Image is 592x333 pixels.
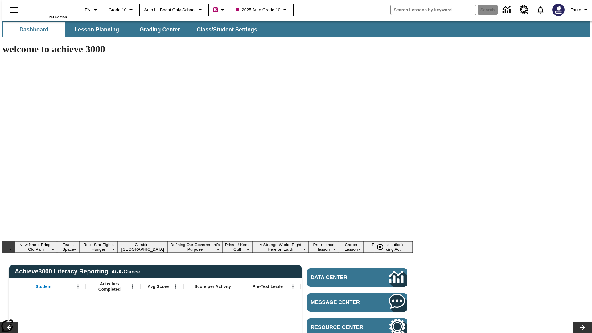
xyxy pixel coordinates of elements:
[339,241,364,253] button: Slide 9 Career Lesson
[27,3,67,15] a: Home
[2,22,263,37] div: SubNavbar
[233,4,291,15] button: Class: 2025 Auto Grade 10, Select your class
[516,2,532,18] a: Resource Center, Will open in new tab
[49,15,67,19] span: NJ Edition
[549,2,568,18] button: Select a new avatar
[311,274,368,281] span: Data Center
[253,284,283,289] span: Pre-Test Lexile
[73,282,83,291] button: Open Menu
[106,4,137,15] button: Grade: Grade 10, Select a grade
[79,241,118,253] button: Slide 3 Rock Star Fights Hunger
[27,2,67,19] div: Home
[499,2,516,18] a: Data Center
[129,22,191,37] button: Grading Center
[195,284,231,289] span: Score per Activity
[211,4,229,15] button: Boost Class color is violet red. Change class color
[19,26,48,33] span: Dashboard
[2,21,590,37] div: SubNavbar
[311,299,371,306] span: Message Center
[192,22,262,37] button: Class/Student Settings
[364,241,413,253] button: Slide 10 The Constitution's Balancing Act
[214,6,217,14] span: B
[552,4,565,16] img: Avatar
[15,268,140,275] span: Achieve3000 Literacy Reporting
[391,5,476,15] input: search field
[35,284,51,289] span: Student
[288,282,298,291] button: Open Menu
[309,241,339,253] button: Slide 8 Pre-release lesson
[111,268,140,275] div: At-A-Glance
[118,241,168,253] button: Slide 4 Climbing Mount Tai
[252,241,309,253] button: Slide 7 A Strange World, Right Here on Earth
[66,22,128,37] button: Lesson Planning
[222,241,252,253] button: Slide 6 Private! Keep Out!
[57,241,79,253] button: Slide 2 Tea in Space
[147,284,169,289] span: Avg Score
[5,1,23,19] button: Open side menu
[307,268,407,287] a: Data Center
[571,7,581,13] span: Tauto
[2,43,413,55] h1: welcome to achieve 3000
[109,7,126,13] span: Grade 10
[307,293,407,312] a: Message Center
[3,22,65,37] button: Dashboard
[75,26,119,33] span: Lesson Planning
[374,241,386,253] button: Pause
[374,241,393,253] div: Pause
[568,4,592,15] button: Profile/Settings
[85,7,91,13] span: EN
[236,7,280,13] span: 2025 Auto Grade 10
[89,281,130,292] span: Activities Completed
[15,241,57,253] button: Slide 1 New Name Brings Old Pain
[144,7,195,13] span: Auto Lit Boost only School
[197,26,257,33] span: Class/Student Settings
[171,282,180,291] button: Open Menu
[311,324,371,331] span: Resource Center
[82,4,102,15] button: Language: EN, Select a language
[142,4,206,15] button: School: Auto Lit Boost only School, Select your school
[532,2,549,18] a: Notifications
[139,26,180,33] span: Grading Center
[128,282,137,291] button: Open Menu
[573,322,592,333] button: Lesson carousel, Next
[168,241,223,253] button: Slide 5 Defining Our Government's Purpose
